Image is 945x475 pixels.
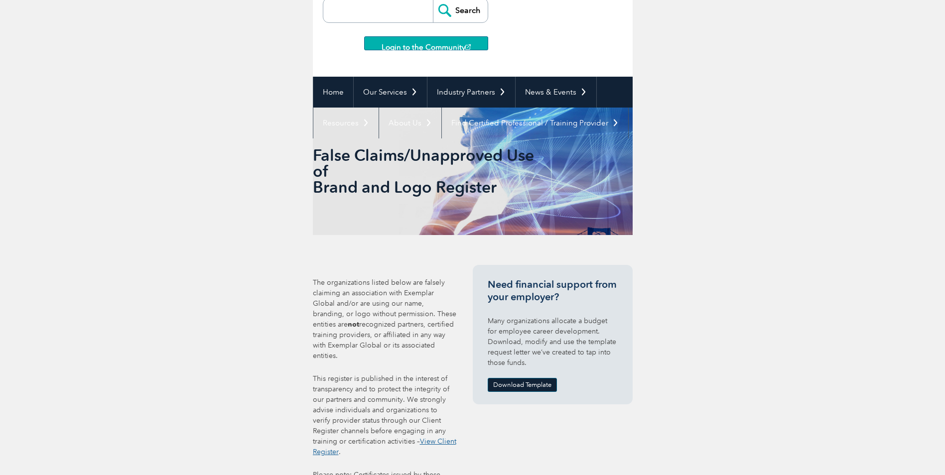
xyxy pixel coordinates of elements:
a: News & Events [516,77,596,108]
h3: Need financial support from your employer? [488,278,618,303]
a: Download Template [488,378,557,392]
a: Login to the Community [364,36,488,50]
img: open_square.png [465,44,471,50]
a: Find Certified Professional / Training Provider [442,108,628,138]
p: The organizations listed below are falsely claiming an association with Exemplar Global and/or ar... [313,277,457,361]
p: Many organizations allocate a budget for employee career development. Download, modify and use th... [488,316,618,368]
strong: not [348,320,359,329]
a: Resources [313,108,379,138]
a: Industry Partners [427,77,515,108]
a: View Client Register [313,437,456,456]
h2: False Claims/Unapproved Use of Brand and Logo Register [313,147,537,195]
a: Home [313,77,353,108]
a: Our Services [354,77,427,108]
a: About Us [379,108,441,138]
p: This register is published in the interest of transparency and to protect the integrity of our pa... [313,373,457,457]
